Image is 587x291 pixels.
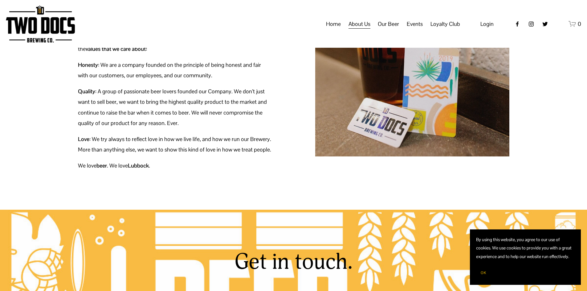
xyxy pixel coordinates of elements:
p: We love . We love . [78,160,272,171]
span: OK [481,270,486,275]
span: Login [480,20,494,27]
img: Two Docs Brewing Co. [6,5,75,42]
span: Events [407,19,423,29]
a: folder dropdown [407,18,423,30]
strong: values that we care about: [86,45,147,52]
a: folder dropdown [378,18,399,30]
span: Loyalty Club [430,19,460,29]
strong: Love [78,135,89,143]
strong: Lubbock [128,162,149,169]
a: folder dropdown [349,18,370,30]
span: About Us [349,19,370,29]
a: instagram-unauth [528,21,534,27]
a: Home [326,18,341,30]
strong: beer [96,162,107,169]
p: : We are a company founded on the principle of being honest and fair with our customers, our empl... [78,60,272,81]
a: 0 items in cart [569,20,581,28]
strong: Honesty [78,61,98,68]
p: : A group of passionate beer lovers founded our Company. We don’t just want to sell beer, we want... [78,86,272,128]
a: Login [480,19,494,29]
span: Our Beer [378,19,399,29]
p: By using this website, you agree to our use of cookies. We use cookies to provide you with a grea... [476,236,575,261]
button: OK [476,267,491,279]
a: folder dropdown [430,18,460,30]
h2: Get in touch. [186,249,402,276]
span: 0 [578,20,581,27]
a: Facebook [514,21,520,27]
strong: Quality [78,88,95,95]
section: Cookie banner [470,229,581,285]
a: twitter-unauth [542,21,548,27]
p: : We try always to reflect love in how we live life, and how we run our Brewery. More than anythi... [78,134,272,155]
